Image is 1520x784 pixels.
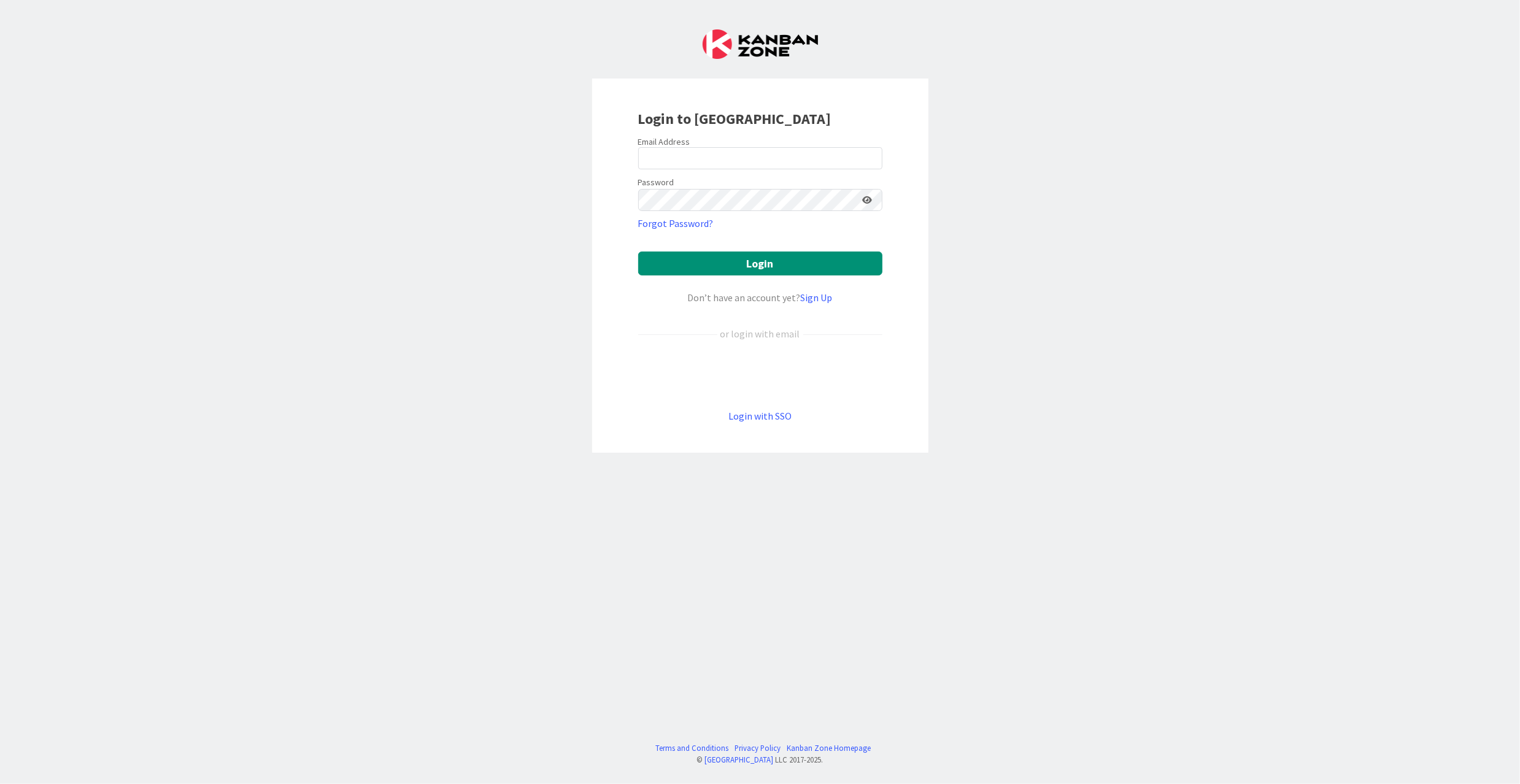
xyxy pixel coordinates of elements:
img: Kanban Zone [703,29,818,59]
a: Privacy Policy [735,742,781,754]
button: Login [638,252,882,275]
b: Login to [GEOGRAPHIC_DATA] [638,109,831,128]
a: Sign Up [801,291,833,304]
div: or login with email [717,326,803,341]
label: Password [638,176,674,189]
a: Kanban Zone Homepage [787,742,871,754]
label: Email Address [638,136,690,147]
iframe: Sign in with Google Button [632,361,889,388]
a: [GEOGRAPHIC_DATA] [705,755,774,764]
a: Forgot Password? [638,216,714,231]
div: Don’t have an account yet? [638,290,882,305]
a: Login with SSO [728,410,792,422]
div: © LLC 2017- 2025 . [649,754,871,766]
a: Terms and Conditions [655,742,728,754]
